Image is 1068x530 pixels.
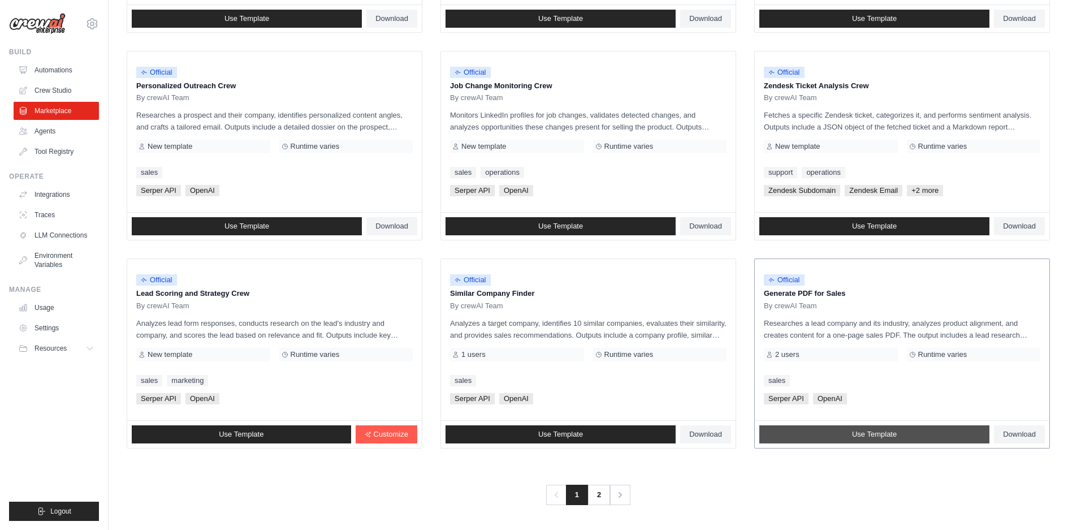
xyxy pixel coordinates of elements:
a: Customize [356,425,417,443]
a: Automations [14,61,99,79]
span: Official [136,67,177,78]
div: Manage [9,285,99,294]
span: Runtime varies [604,350,654,359]
span: Customize [374,430,408,439]
span: Serper API [764,393,808,404]
a: sales [450,167,476,178]
a: Environment Variables [14,247,99,274]
span: Download [689,430,722,439]
span: 2 users [775,350,799,359]
a: Download [994,217,1045,235]
a: Tool Registry [14,143,99,161]
p: Zendesk Ticket Analysis Crew [764,80,1040,92]
span: Logout [50,507,71,516]
span: Official [136,274,177,286]
span: Use Template [224,222,269,231]
a: sales [764,375,790,386]
span: Official [764,274,805,286]
a: Marketplace [14,102,99,120]
span: Download [1003,430,1036,439]
a: sales [450,375,476,386]
button: Resources [14,339,99,357]
a: Use Template [132,217,362,235]
a: Download [680,425,731,443]
span: Runtime varies [918,350,967,359]
span: Serper API [450,393,495,404]
span: Download [1003,14,1036,23]
a: Download [366,217,417,235]
span: +2 more [907,185,943,196]
span: New template [775,142,820,151]
span: New template [148,350,192,359]
span: Use Template [538,222,583,231]
a: Traces [14,206,99,224]
span: OpenAI [185,185,219,196]
a: Download [994,425,1045,443]
a: Use Template [446,217,676,235]
span: Runtime varies [291,142,340,151]
span: By crewAI Team [136,93,189,102]
nav: Pagination [546,485,630,505]
a: sales [136,375,162,386]
a: Usage [14,299,99,317]
a: Download [366,10,417,28]
a: Use Template [132,10,362,28]
span: Official [450,67,491,78]
a: Crew Studio [14,81,99,100]
a: Download [680,217,731,235]
span: Download [689,222,722,231]
button: Logout [9,502,99,521]
span: Use Template [538,14,583,23]
span: By crewAI Team [450,93,503,102]
span: Use Template [852,430,897,439]
span: By crewAI Team [764,93,817,102]
span: By crewAI Team [450,301,503,311]
a: Integrations [14,186,99,204]
span: Download [375,222,408,231]
span: OpenAI [499,393,533,404]
span: Use Template [219,430,263,439]
span: Serper API [136,393,181,404]
a: support [764,167,797,178]
span: OpenAI [185,393,219,404]
span: New template [148,142,192,151]
span: By crewAI Team [764,301,817,311]
span: Serper API [450,185,495,196]
span: Resources [34,344,67,353]
p: Personalized Outreach Crew [136,80,413,92]
div: Build [9,48,99,57]
span: OpenAI [813,393,847,404]
span: Use Template [538,430,583,439]
a: Use Template [446,10,676,28]
div: Operate [9,172,99,181]
a: 2 [587,485,610,505]
p: Analyzes lead form responses, conducts research on the lead's industry and company, and scores th... [136,317,413,341]
p: Lead Scoring and Strategy Crew [136,288,413,299]
a: Use Template [132,425,351,443]
span: 1 users [461,350,486,359]
span: Zendesk Subdomain [764,185,840,196]
span: By crewAI Team [136,301,189,311]
span: Serper API [136,185,181,196]
span: Zendesk Email [845,185,902,196]
p: Monitors LinkedIn profiles for job changes, validates detected changes, and analyzes opportunitie... [450,109,727,133]
a: Download [994,10,1045,28]
span: Use Template [852,14,897,23]
span: Runtime varies [291,350,340,359]
span: New template [461,142,506,151]
p: Fetches a specific Zendesk ticket, categorizes it, and performs sentiment analysis. Outputs inclu... [764,109,1040,133]
a: operations [802,167,845,178]
span: Runtime varies [604,142,654,151]
a: Use Template [446,425,676,443]
p: Analyzes a target company, identifies 10 similar companies, evaluates their similarity, and provi... [450,317,727,341]
p: Job Change Monitoring Crew [450,80,727,92]
p: Similar Company Finder [450,288,727,299]
a: Download [680,10,731,28]
span: Use Template [224,14,269,23]
span: Download [375,14,408,23]
span: 1 [566,485,588,505]
a: marketing [167,375,208,386]
a: Agents [14,122,99,140]
a: Use Template [759,425,989,443]
a: operations [481,167,524,178]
